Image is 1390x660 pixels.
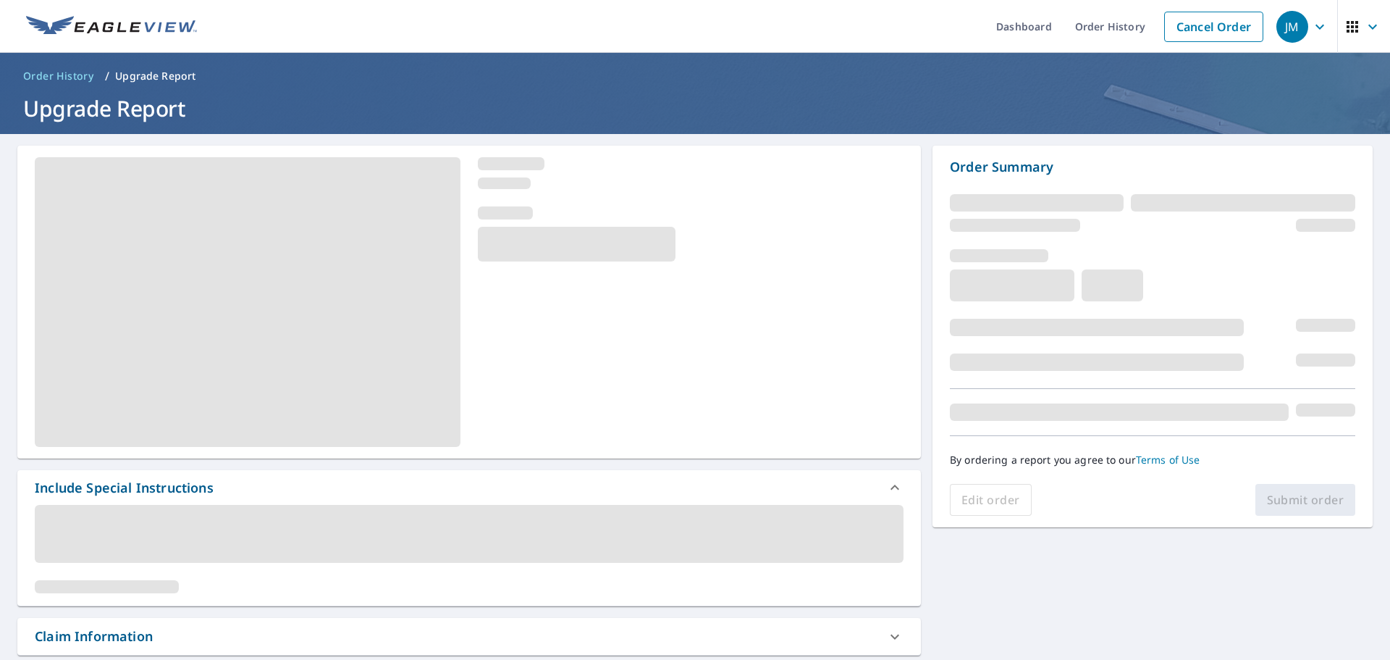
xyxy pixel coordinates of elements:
[1276,11,1308,43] div: JM
[17,64,99,88] a: Order History
[1136,453,1200,467] a: Terms of Use
[35,627,153,646] div: Claim Information
[17,618,921,655] div: Claim Information
[26,16,197,38] img: EV Logo
[17,93,1373,123] h1: Upgrade Report
[105,67,109,85] li: /
[1164,12,1263,42] a: Cancel Order
[950,157,1355,177] p: Order Summary
[17,64,1373,88] nav: breadcrumb
[17,470,921,505] div: Include Special Instructions
[23,69,93,83] span: Order History
[950,454,1355,467] p: By ordering a report you agree to our
[35,478,214,498] div: Include Special Instructions
[115,69,195,83] p: Upgrade Report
